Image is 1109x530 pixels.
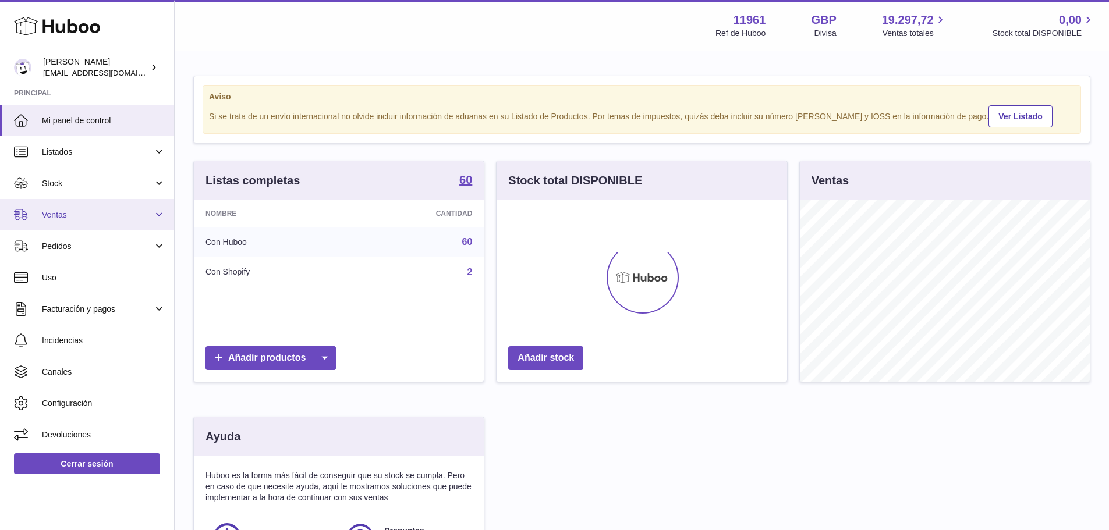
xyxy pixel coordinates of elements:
span: Mi panel de control [42,115,165,126]
th: Cantidad [348,200,484,227]
a: Añadir stock [508,346,583,370]
div: [PERSON_NAME] [43,56,148,79]
span: 0,00 [1059,12,1082,28]
a: 19.297,72 Ventas totales [882,12,947,39]
a: Cerrar sesión [14,453,160,474]
span: Incidencias [42,335,165,346]
th: Nombre [194,200,348,227]
span: Stock [42,178,153,189]
h3: Ayuda [205,429,240,444]
span: Stock total DISPONIBLE [993,28,1095,39]
strong: GBP [811,12,836,28]
a: 60 [459,174,472,188]
strong: 60 [459,174,472,186]
img: internalAdmin-11961@internal.huboo.com [14,59,31,76]
td: Con Shopify [194,257,348,287]
span: Canales [42,367,165,378]
div: Si se trata de un envío internacional no olvide incluir información de aduanas en su Listado de P... [209,104,1075,127]
h3: Listas completas [205,173,300,188]
span: Uso [42,272,165,283]
span: Ventas [42,209,153,220]
a: 60 [462,237,473,247]
div: Ref de Huboo [715,28,766,39]
span: Devoluciones [42,429,165,440]
strong: 11961 [734,12,766,28]
span: Configuración [42,398,165,409]
strong: Aviso [209,91,1075,102]
div: Divisa [814,28,837,39]
span: 19.297,72 [882,12,934,28]
span: [EMAIL_ADDRESS][DOMAIN_NAME] [43,68,171,77]
a: Añadir productos [205,346,336,370]
h3: Stock total DISPONIBLE [508,173,642,188]
a: 0,00 Stock total DISPONIBLE [993,12,1095,39]
span: Listados [42,147,153,158]
a: Ver Listado [988,105,1052,127]
td: Con Huboo [194,227,348,257]
span: Ventas totales [883,28,947,39]
span: Pedidos [42,241,153,252]
h3: Ventas [812,173,849,188]
a: 2 [467,267,472,277]
span: Facturación y pagos [42,304,153,315]
p: Huboo es la forma más fácil de conseguir que su stock se cumpla. Pero en caso de que necesite ayu... [205,470,472,503]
